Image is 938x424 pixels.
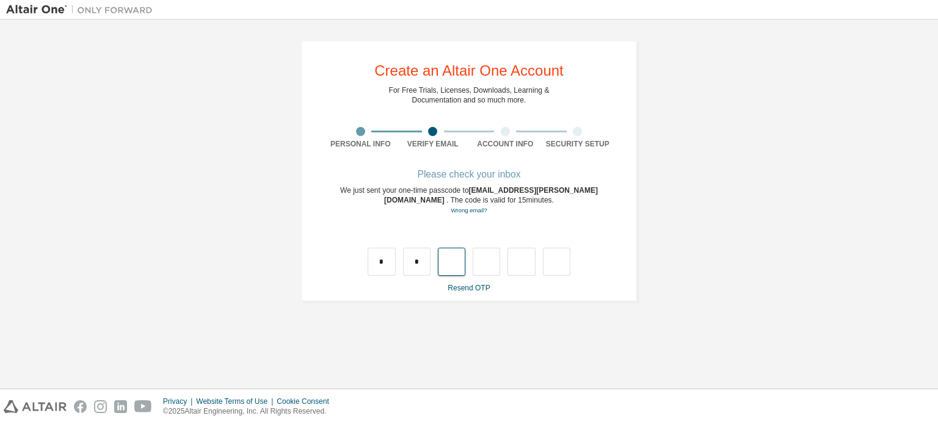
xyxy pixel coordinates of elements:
[134,400,152,413] img: youtube.svg
[542,139,614,149] div: Security Setup
[448,284,490,292] a: Resend OTP
[74,400,87,413] img: facebook.svg
[324,185,614,215] div: We just sent your one-time passcode to . The code is valid for 15 minutes.
[451,207,487,214] a: Go back to the registration form
[163,397,196,406] div: Privacy
[324,139,397,149] div: Personal Info
[389,85,550,105] div: For Free Trials, Licenses, Downloads, Learning & Documentation and so much more.
[4,400,67,413] img: altair_logo.svg
[397,139,470,149] div: Verify Email
[114,400,127,413] img: linkedin.svg
[384,186,598,204] span: [EMAIL_ADDRESS][PERSON_NAME][DOMAIN_NAME]
[324,171,614,178] div: Please check your inbox
[469,139,542,149] div: Account Info
[94,400,107,413] img: instagram.svg
[374,63,564,78] div: Create an Altair One Account
[196,397,277,406] div: Website Terms of Use
[277,397,336,406] div: Cookie Consent
[163,406,336,417] p: © 2025 Altair Engineering, Inc. All Rights Reserved.
[6,4,159,16] img: Altair One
